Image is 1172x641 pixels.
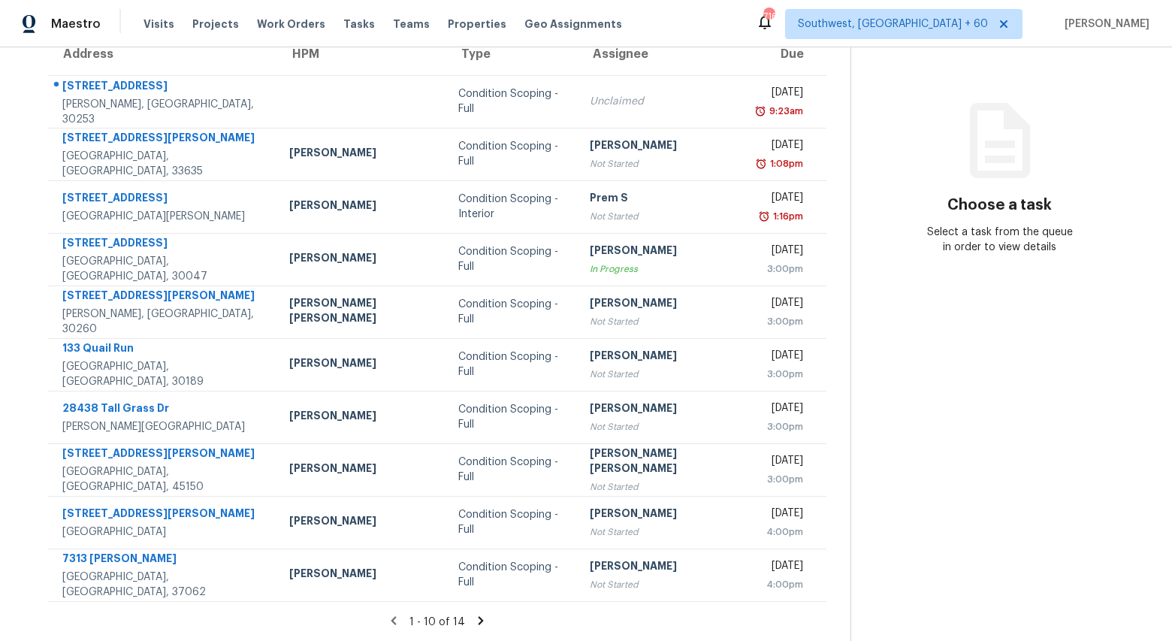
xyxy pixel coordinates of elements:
[192,17,239,32] span: Projects
[458,507,566,537] div: Condition Scoping - Full
[590,138,735,156] div: [PERSON_NAME]
[289,408,434,427] div: [PERSON_NAME]
[62,97,265,127] div: [PERSON_NAME], [GEOGRAPHIC_DATA], 30253
[590,295,735,314] div: [PERSON_NAME]
[590,401,735,419] div: [PERSON_NAME]
[62,307,265,337] div: [PERSON_NAME], [GEOGRAPHIC_DATA], 30260
[759,190,803,209] div: [DATE]
[759,85,803,104] div: [DATE]
[48,33,277,75] th: Address
[289,295,434,329] div: [PERSON_NAME] [PERSON_NAME]
[578,33,747,75] th: Assignee
[277,33,446,75] th: HPM
[590,156,735,171] div: Not Started
[590,209,735,224] div: Not Started
[590,243,735,262] div: [PERSON_NAME]
[754,104,766,119] img: Overdue Alarm Icon
[62,359,265,389] div: [GEOGRAPHIC_DATA], [GEOGRAPHIC_DATA], 30189
[759,295,803,314] div: [DATE]
[143,17,174,32] span: Visits
[458,402,566,432] div: Condition Scoping - Full
[590,419,735,434] div: Not Started
[409,617,465,627] span: 1 - 10 of 14
[759,453,803,472] div: [DATE]
[62,551,265,570] div: 7313 [PERSON_NAME]
[767,156,803,171] div: 1:08pm
[289,198,434,216] div: [PERSON_NAME]
[62,340,265,359] div: 133 Quail Run
[759,262,803,277] div: 3:00pm
[590,262,735,277] div: In Progress
[759,525,803,540] div: 4:00pm
[759,558,803,577] div: [DATE]
[770,209,803,224] div: 1:16pm
[458,297,566,327] div: Condition Scoping - Full
[289,250,434,269] div: [PERSON_NAME]
[62,235,265,254] div: [STREET_ADDRESS]
[62,254,265,284] div: [GEOGRAPHIC_DATA], [GEOGRAPHIC_DATA], 30047
[62,78,265,97] div: [STREET_ADDRESS]
[62,419,265,434] div: [PERSON_NAME][GEOGRAPHIC_DATA]
[759,419,803,434] div: 3:00pm
[763,9,774,24] div: 716
[62,570,265,600] div: [GEOGRAPHIC_DATA], [GEOGRAPHIC_DATA], 37062
[62,446,265,464] div: [STREET_ADDRESS][PERSON_NAME]
[458,244,566,274] div: Condition Scoping - Full
[947,198,1052,213] h3: Choose a task
[759,577,803,592] div: 4:00pm
[590,506,735,525] div: [PERSON_NAME]
[590,558,735,577] div: [PERSON_NAME]
[759,243,803,262] div: [DATE]
[747,33,826,75] th: Due
[759,314,803,329] div: 3:00pm
[62,401,265,419] div: 28438 Tall Grass Dr
[289,355,434,374] div: [PERSON_NAME]
[289,461,434,479] div: [PERSON_NAME]
[766,104,803,119] div: 9:23am
[590,367,735,382] div: Not Started
[759,138,803,156] div: [DATE]
[759,506,803,525] div: [DATE]
[62,190,265,209] div: [STREET_ADDRESS]
[590,348,735,367] div: [PERSON_NAME]
[798,17,988,32] span: Southwest, [GEOGRAPHIC_DATA] + 60
[289,513,434,532] div: [PERSON_NAME]
[62,464,265,494] div: [GEOGRAPHIC_DATA], [GEOGRAPHIC_DATA], 45150
[62,209,265,224] div: [GEOGRAPHIC_DATA][PERSON_NAME]
[62,525,265,540] div: [GEOGRAPHIC_DATA]
[458,455,566,485] div: Condition Scoping - Full
[62,288,265,307] div: [STREET_ADDRESS][PERSON_NAME]
[590,94,735,109] div: Unclaimed
[590,446,735,479] div: [PERSON_NAME] [PERSON_NAME]
[62,506,265,525] div: [STREET_ADDRESS][PERSON_NAME]
[289,566,434,585] div: [PERSON_NAME]
[62,149,265,179] div: [GEOGRAPHIC_DATA], [GEOGRAPHIC_DATA], 33635
[458,560,566,590] div: Condition Scoping - Full
[458,86,566,116] div: Condition Scoping - Full
[446,33,578,75] th: Type
[590,577,735,592] div: Not Started
[62,130,265,149] div: [STREET_ADDRESS][PERSON_NAME]
[590,479,735,494] div: Not Started
[755,156,767,171] img: Overdue Alarm Icon
[759,367,803,382] div: 3:00pm
[759,348,803,367] div: [DATE]
[590,525,735,540] div: Not Started
[1059,17,1149,32] span: [PERSON_NAME]
[448,17,506,32] span: Properties
[926,225,1074,255] div: Select a task from the queue in order to view details
[51,17,101,32] span: Maestro
[758,209,770,224] img: Overdue Alarm Icon
[257,17,325,32] span: Work Orders
[458,139,566,169] div: Condition Scoping - Full
[343,19,375,29] span: Tasks
[458,349,566,379] div: Condition Scoping - Full
[590,190,735,209] div: Prem S
[458,192,566,222] div: Condition Scoping - Interior
[524,17,622,32] span: Geo Assignments
[759,472,803,487] div: 3:00pm
[590,314,735,329] div: Not Started
[289,145,434,164] div: [PERSON_NAME]
[393,17,430,32] span: Teams
[759,401,803,419] div: [DATE]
